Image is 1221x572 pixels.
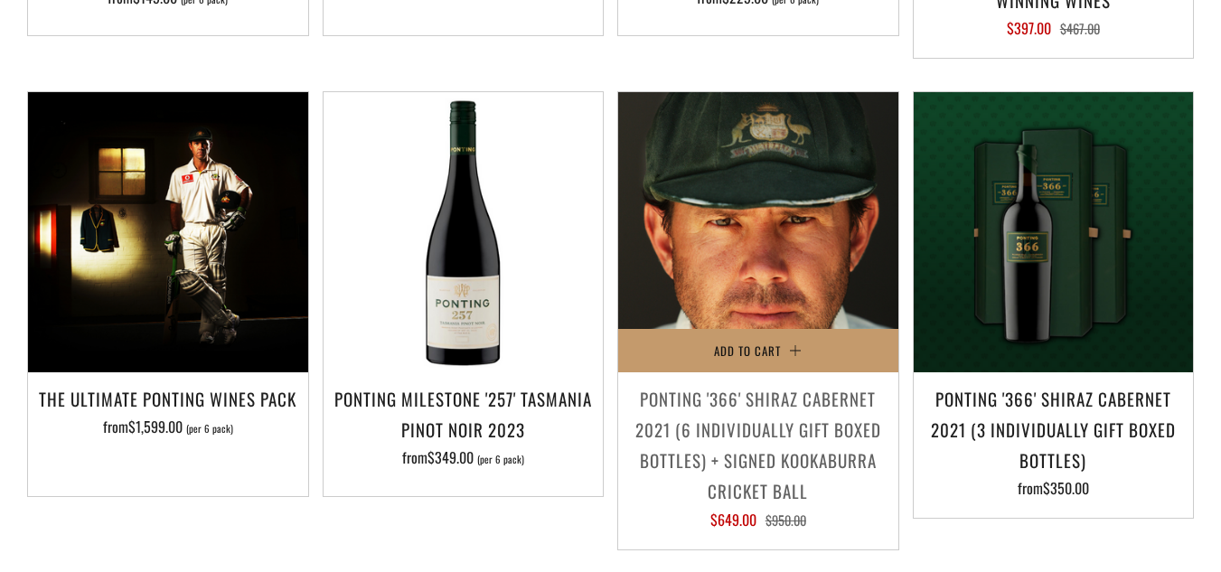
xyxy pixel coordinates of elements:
span: from [103,416,233,437]
span: (per 6 pack) [186,424,233,434]
span: $397.00 [1007,17,1051,39]
h3: Ponting '366' Shiraz Cabernet 2021 (3 individually gift boxed bottles) [923,383,1185,476]
h3: Ponting Milestone '257' Tasmania Pinot Noir 2023 [333,383,595,445]
span: from [1018,477,1089,499]
h3: The Ultimate Ponting Wines Pack [37,383,299,414]
a: Ponting '366' Shiraz Cabernet 2021 (6 individually gift boxed bottles) + SIGNED KOOKABURRA CRICKE... [618,383,898,527]
h3: Ponting '366' Shiraz Cabernet 2021 (6 individually gift boxed bottles) + SIGNED KOOKABURRA CRICKE... [627,383,889,507]
span: $467.00 [1060,19,1100,38]
a: Ponting '366' Shiraz Cabernet 2021 (3 individually gift boxed bottles) from$350.00 [914,383,1194,496]
a: The Ultimate Ponting Wines Pack from$1,599.00 (per 6 pack) [28,383,308,474]
span: $350.00 [1043,477,1089,499]
button: Add to Cart [618,329,898,372]
a: Ponting Milestone '257' Tasmania Pinot Noir 2023 from$349.00 (per 6 pack) [324,383,604,474]
span: (per 6 pack) [477,455,524,464]
span: Add to Cart [714,342,781,360]
span: $950.00 [765,511,806,530]
span: $349.00 [427,446,474,468]
span: $649.00 [710,509,756,530]
span: from [402,446,524,468]
span: $1,599.00 [128,416,183,437]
